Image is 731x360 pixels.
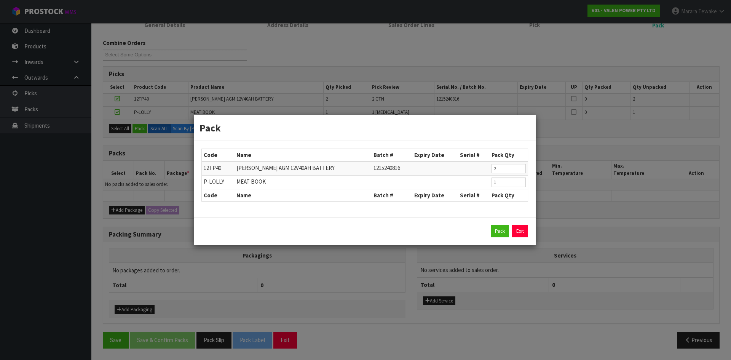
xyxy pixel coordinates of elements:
[458,189,490,201] th: Serial #
[202,189,235,201] th: Code
[372,189,412,201] th: Batch #
[236,178,266,185] span: MEAT BOOK
[458,149,490,161] th: Serial #
[512,225,528,237] a: Exit
[490,189,528,201] th: Pack Qty
[412,189,458,201] th: Expiry Date
[412,149,458,161] th: Expiry Date
[491,225,509,237] button: Pack
[373,164,400,171] span: 1215240816
[204,164,221,171] span: 12TP40
[372,149,412,161] th: Batch #
[490,149,528,161] th: Pack Qty
[235,189,372,201] th: Name
[200,121,530,135] h3: Pack
[236,164,335,171] span: [PERSON_NAME] AGM 12V40AH BATTERY
[235,149,372,161] th: Name
[202,149,235,161] th: Code
[204,178,224,185] span: P-LOLLY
